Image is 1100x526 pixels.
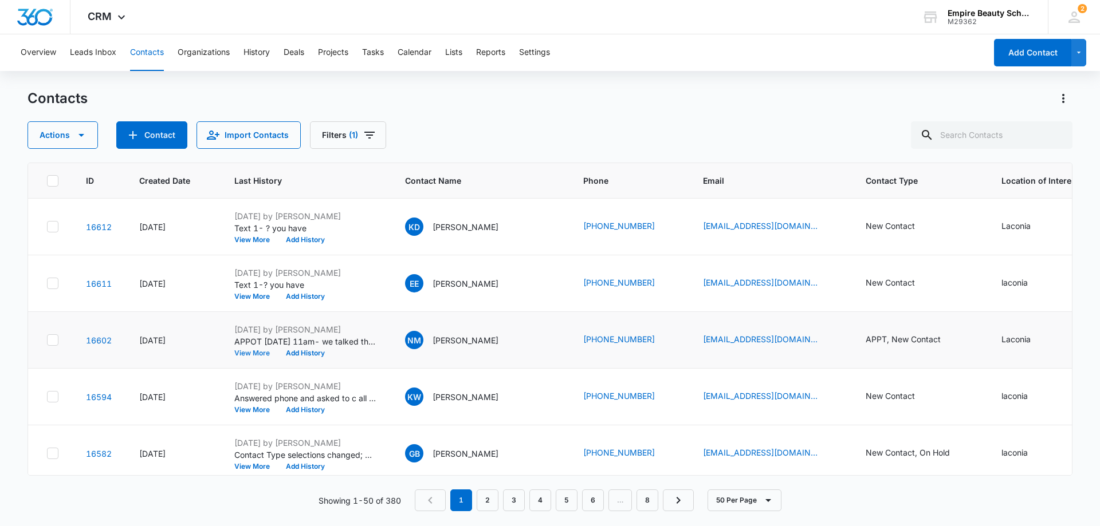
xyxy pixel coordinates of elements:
div: Phone - (603) 520-0146 - Select to Edit Field [583,220,675,234]
button: Add History [278,236,333,243]
div: Location of Interest (for FB ad integration) - laconia - Select to Edit Field [1001,446,1048,460]
span: EE [405,274,423,292]
div: Contact Type - New Contact, On Hold - Select to Edit Field [866,446,971,460]
a: [PHONE_NUMBER] [583,276,655,288]
p: [DATE] by [PERSON_NAME] [234,323,378,335]
p: [DATE] by [PERSON_NAME] [234,380,378,392]
div: New Contact, On Hold [866,446,950,458]
div: Contact Name - Elizabeth Ellinger - Select to Edit Field [405,274,519,292]
button: View More [234,236,278,243]
button: Deals [284,34,304,71]
button: Add Contact [994,39,1071,66]
span: Created Date [139,175,190,187]
a: [EMAIL_ADDRESS][DOMAIN_NAME] [703,276,818,288]
button: Actions [1054,89,1072,108]
div: [DATE] [139,278,207,290]
div: Phone - +18624009877 - Select to Edit Field [583,390,675,404]
button: Tasks [362,34,384,71]
span: ID [86,175,95,187]
button: View More [234,463,278,470]
div: [DATE] [139,391,207,403]
h1: Contacts [27,90,88,107]
button: 50 Per Page [708,489,781,511]
span: Phone [583,175,659,187]
span: Contact Name [405,175,539,187]
div: Phone - +16037831065 - Select to Edit Field [583,276,675,290]
div: Phone - (603) 393-4105 - Select to Edit Field [583,333,675,347]
div: laconia [1001,390,1028,402]
div: Contact Type - New Contact - Select to Edit Field [866,220,936,234]
div: Phone - +16037941160 - Select to Edit Field [583,446,675,460]
span: CRM [88,10,112,22]
a: [EMAIL_ADDRESS][DOMAIN_NAME] [703,446,818,458]
button: Leads Inbox [70,34,116,71]
a: Navigate to contact details page for Gina Baxley [86,449,112,458]
div: New Contact [866,390,915,402]
span: Last History [234,175,361,187]
p: Text 1- ? you have [234,222,378,234]
div: [DATE] [139,221,207,233]
button: Add History [278,463,333,470]
a: Next Page [663,489,694,511]
button: Calendar [398,34,431,71]
p: [DATE] by [PERSON_NAME] [234,267,378,279]
button: Organizations [178,34,230,71]
a: Page 5 [556,489,577,511]
p: [DATE] by [PERSON_NAME] [234,437,378,449]
div: Email - ellingerbeth@gmail.com - Select to Edit Field [703,276,838,290]
p: Text 1-? you have [234,279,378,291]
span: GB [405,444,423,462]
div: Email - mckaylawallen20@outlook.com - Select to Edit Field [703,390,838,404]
p: APPOT [DATE] 11am- we talked through text- she knows what to bring if she decides to enroll and h... [234,335,378,347]
button: Lists [445,34,462,71]
div: Laconia [1001,220,1031,232]
nav: Pagination [415,489,694,511]
div: laconia [1001,446,1028,458]
div: Contact Type - New Contact - Select to Edit Field [866,276,936,290]
div: Contact Name - Gina Baxley - Select to Edit Field [405,444,519,462]
div: laconia [1001,276,1028,288]
button: View More [234,406,278,413]
button: Add History [278,350,333,357]
button: View More [234,350,278,357]
span: (1) [349,131,358,139]
p: Showing 1-50 of 380 [319,495,401,507]
div: New Contact [866,276,915,288]
button: Import Contacts [197,121,301,149]
a: [PHONE_NUMBER] [583,446,655,458]
span: 2 [1078,4,1087,13]
span: Email [703,175,822,187]
div: Contact Name - Kayla Wallen - Select to Edit Field [405,387,519,406]
p: [PERSON_NAME] [433,278,498,290]
button: Add History [278,293,333,300]
button: Reports [476,34,505,71]
div: New Contact [866,220,915,232]
div: Email - kayladaniels7@yahoo.com - Select to Edit Field [703,220,838,234]
div: Email - kevingina8083@gmail.com - Select to Edit Field [703,446,838,460]
button: Projects [318,34,348,71]
div: Location of Interest (for FB ad integration) - Laconia - Select to Edit Field [1001,333,1051,347]
button: Filters [310,121,386,149]
div: Contact Type - New Contact - Select to Edit Field [866,390,936,404]
p: [DATE] by [PERSON_NAME] [234,210,378,222]
button: Settings [519,34,550,71]
span: KD [405,217,423,236]
div: Contact Name - Natalie Marcoullier - Select to Edit Field [405,331,519,349]
p: [PERSON_NAME] [433,221,498,233]
div: notifications count [1078,4,1087,13]
span: Contact Type [866,175,957,187]
span: KW [405,387,423,406]
a: Navigate to contact details page for Kayla Daniels [86,222,112,232]
span: NM [405,331,423,349]
p: [PERSON_NAME] [433,334,498,346]
a: Page 3 [503,489,525,511]
a: [PHONE_NUMBER] [583,333,655,345]
p: [PERSON_NAME] [433,391,498,403]
a: Page 2 [477,489,498,511]
div: Email - nmarcoullier001@gmail.com - Select to Edit Field [703,333,838,347]
button: Add Contact [116,121,187,149]
p: Answered phone and asked to c all me back in 1 hour [234,392,378,404]
div: account name [948,9,1031,18]
a: Page 4 [529,489,551,511]
p: [PERSON_NAME] [433,448,498,460]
